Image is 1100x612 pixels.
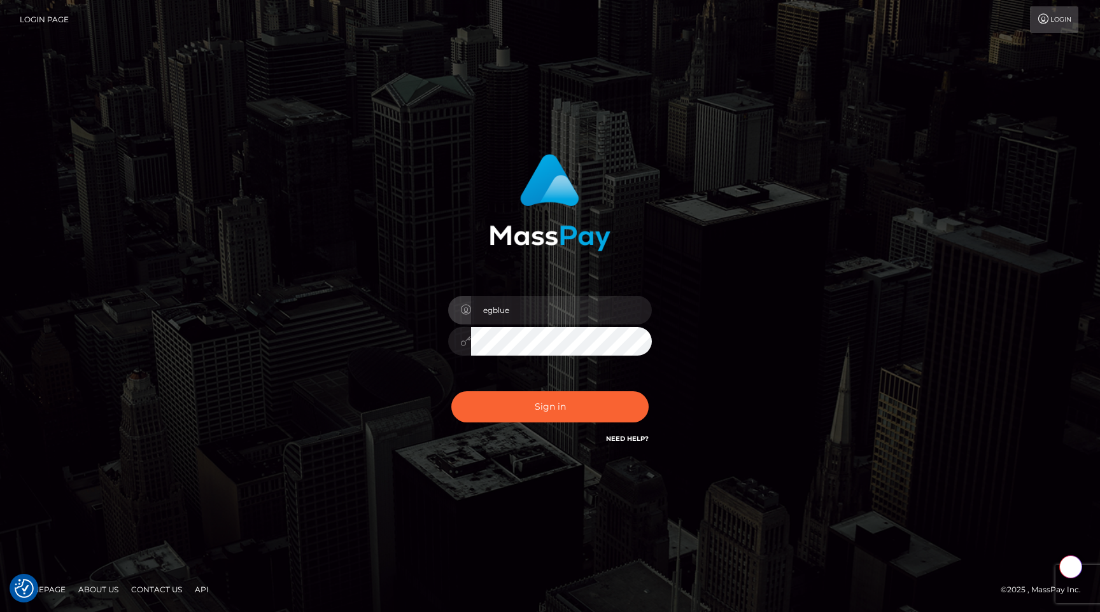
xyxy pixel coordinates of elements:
input: Username... [471,296,652,324]
button: Sign in [451,391,649,422]
a: Login Page [20,6,69,33]
a: API [190,580,214,599]
img: Revisit consent button [15,579,34,598]
a: Need Help? [606,435,649,443]
div: © 2025 , MassPay Inc. [1001,583,1090,597]
a: Login [1030,6,1078,33]
a: Contact Us [126,580,187,599]
a: Homepage [14,580,71,599]
img: MassPay Login [490,154,610,251]
a: About Us [73,580,123,599]
button: Consent Preferences [15,579,34,598]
